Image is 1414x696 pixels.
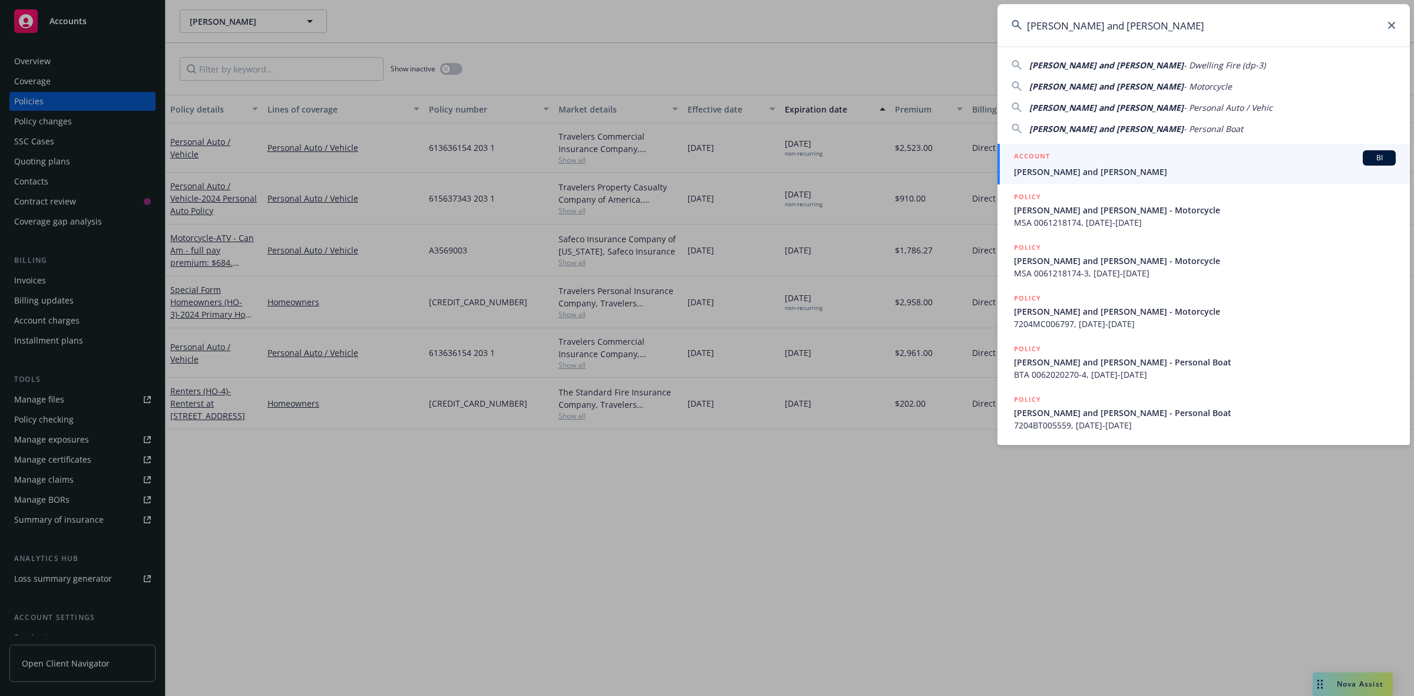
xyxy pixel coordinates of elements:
[1014,356,1396,368] span: [PERSON_NAME] and [PERSON_NAME] - Personal Boat
[1014,305,1396,318] span: [PERSON_NAME] and [PERSON_NAME] - Motorcycle
[1184,60,1266,71] span: - Dwelling Fire (dp-3)
[1014,407,1396,419] span: [PERSON_NAME] and [PERSON_NAME] - Personal Boat
[1014,191,1041,203] h5: POLICY
[1029,102,1184,113] span: [PERSON_NAME] and [PERSON_NAME]
[1014,216,1396,229] span: MSA 0061218174, [DATE]-[DATE]
[997,184,1410,235] a: POLICY[PERSON_NAME] and [PERSON_NAME] - MotorcycleMSA 0061218174, [DATE]-[DATE]
[1014,255,1396,267] span: [PERSON_NAME] and [PERSON_NAME] - Motorcycle
[997,286,1410,337] a: POLICY[PERSON_NAME] and [PERSON_NAME] - Motorcycle7204MC006797, [DATE]-[DATE]
[1014,150,1050,164] h5: ACCOUNT
[1029,123,1184,134] span: [PERSON_NAME] and [PERSON_NAME]
[1014,343,1041,355] h5: POLICY
[1029,60,1184,71] span: [PERSON_NAME] and [PERSON_NAME]
[1014,419,1396,431] span: 7204BT005559, [DATE]-[DATE]
[1184,81,1232,92] span: - Motorcycle
[997,387,1410,438] a: POLICY[PERSON_NAME] and [PERSON_NAME] - Personal Boat7204BT005559, [DATE]-[DATE]
[1014,204,1396,216] span: [PERSON_NAME] and [PERSON_NAME] - Motorcycle
[997,144,1410,184] a: ACCOUNTBI[PERSON_NAME] and [PERSON_NAME]
[997,337,1410,387] a: POLICY[PERSON_NAME] and [PERSON_NAME] - Personal BoatBTA 0062020270-4, [DATE]-[DATE]
[1014,394,1041,405] h5: POLICY
[1184,102,1273,113] span: - Personal Auto / Vehic
[997,235,1410,286] a: POLICY[PERSON_NAME] and [PERSON_NAME] - MotorcycleMSA 0061218174-3, [DATE]-[DATE]
[1014,166,1396,178] span: [PERSON_NAME] and [PERSON_NAME]
[1367,153,1391,163] span: BI
[1014,242,1041,253] h5: POLICY
[1014,318,1396,330] span: 7204MC006797, [DATE]-[DATE]
[1029,81,1184,92] span: [PERSON_NAME] and [PERSON_NAME]
[1014,368,1396,381] span: BTA 0062020270-4, [DATE]-[DATE]
[1184,123,1243,134] span: - Personal Boat
[997,4,1410,47] input: Search...
[1014,292,1041,304] h5: POLICY
[1014,267,1396,279] span: MSA 0061218174-3, [DATE]-[DATE]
